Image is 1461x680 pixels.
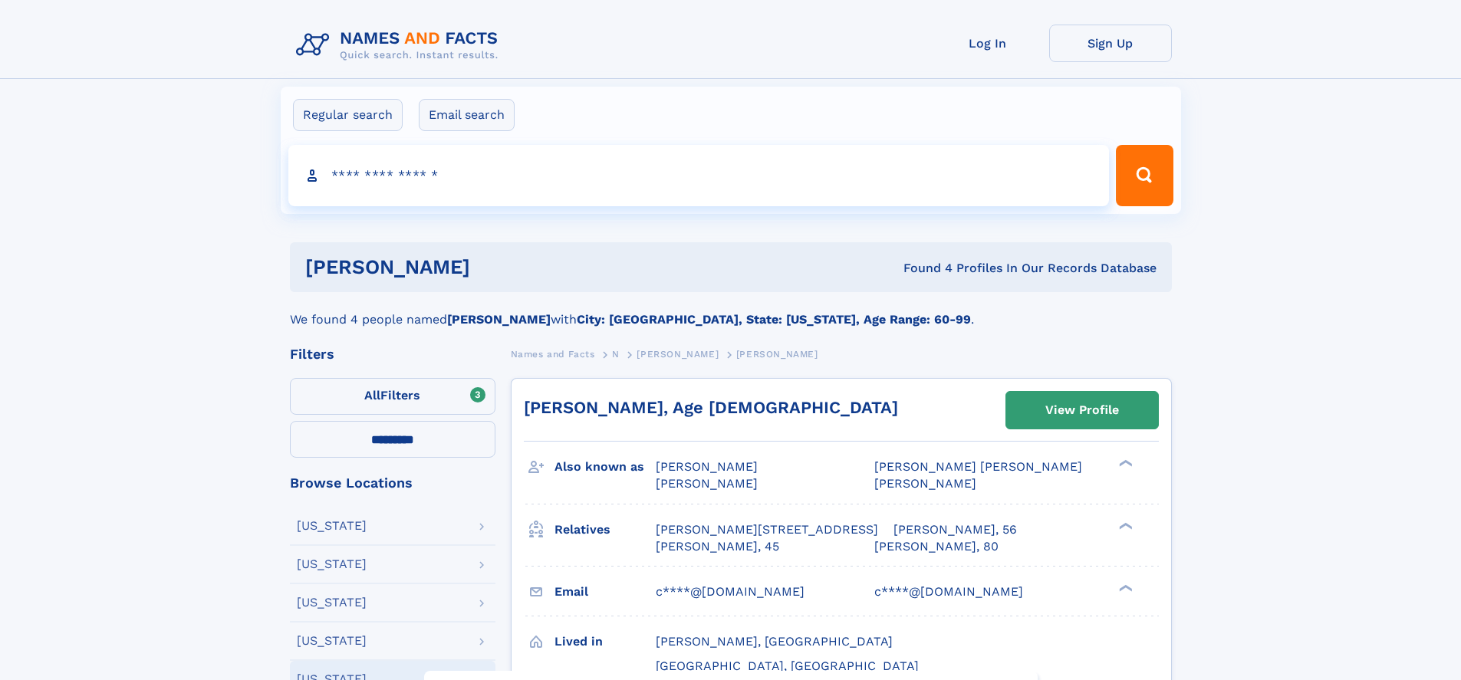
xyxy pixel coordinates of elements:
[1045,393,1119,428] div: View Profile
[686,260,1157,277] div: Found 4 Profiles In Our Records Database
[419,99,515,131] label: Email search
[1115,521,1134,531] div: ❯
[656,659,919,673] span: [GEOGRAPHIC_DATA], [GEOGRAPHIC_DATA]
[1006,392,1158,429] a: View Profile
[926,25,1049,62] a: Log In
[288,145,1110,206] input: search input
[874,459,1082,474] span: [PERSON_NAME] [PERSON_NAME]
[874,476,976,491] span: [PERSON_NAME]
[364,388,380,402] span: All
[554,454,656,480] h3: Also known as
[297,520,367,532] div: [US_STATE]
[1116,145,1173,206] button: Search Button
[656,476,758,491] span: [PERSON_NAME]
[874,538,999,555] a: [PERSON_NAME], 80
[290,292,1172,329] div: We found 4 people named with .
[297,635,367,647] div: [US_STATE]
[524,398,898,417] a: [PERSON_NAME], Age [DEMOGRAPHIC_DATA]
[1115,458,1134,468] div: ❯
[290,25,511,66] img: Logo Names and Facts
[297,558,367,570] div: [US_STATE]
[656,521,878,538] a: [PERSON_NAME][STREET_ADDRESS]
[656,538,779,555] a: [PERSON_NAME], 45
[736,349,818,360] span: [PERSON_NAME]
[554,517,656,543] h3: Relatives
[612,344,620,363] a: N
[612,349,620,360] span: N
[1115,583,1134,593] div: ❯
[290,347,495,361] div: Filters
[511,344,595,363] a: Names and Facts
[293,99,403,131] label: Regular search
[637,344,719,363] a: [PERSON_NAME]
[656,634,893,649] span: [PERSON_NAME], [GEOGRAPHIC_DATA]
[554,629,656,655] h3: Lived in
[297,596,367,609] div: [US_STATE]
[1049,25,1172,62] a: Sign Up
[577,312,971,327] b: City: [GEOGRAPHIC_DATA], State: [US_STATE], Age Range: 60-99
[656,459,758,474] span: [PERSON_NAME]
[447,312,551,327] b: [PERSON_NAME]
[893,521,1017,538] a: [PERSON_NAME], 56
[554,579,656,605] h3: Email
[290,476,495,490] div: Browse Locations
[637,349,719,360] span: [PERSON_NAME]
[290,378,495,415] label: Filters
[305,258,687,277] h1: [PERSON_NAME]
